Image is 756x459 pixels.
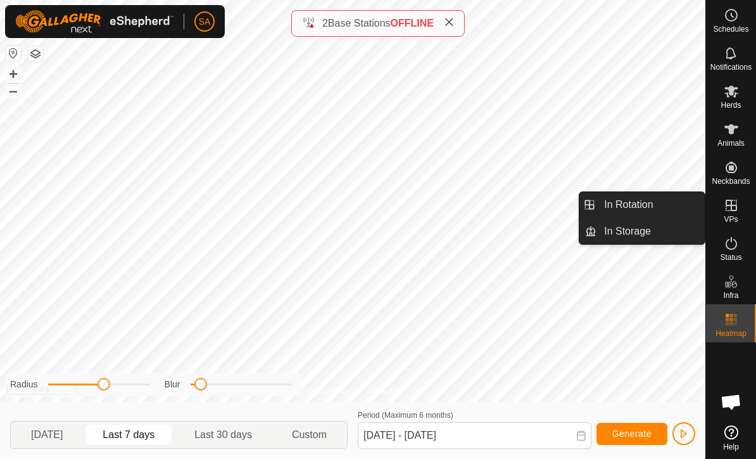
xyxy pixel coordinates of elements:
span: Status [720,254,741,261]
span: Neckbands [712,178,750,185]
a: Privacy Policy [303,385,350,397]
div: Open chat [712,383,750,421]
span: Last 30 days [194,427,252,443]
a: In Storage [596,219,705,244]
li: In Storage [579,219,705,244]
span: [DATE] [31,427,63,443]
button: – [6,83,21,98]
button: + [6,67,21,82]
span: Schedules [713,25,748,33]
span: 2 [322,18,328,29]
img: Gallagher Logo [15,10,173,33]
span: VPs [724,216,738,223]
span: SA [199,15,211,29]
span: Last 7 days [103,427,154,443]
span: Infra [723,292,738,299]
a: Contact Us [365,385,403,397]
span: Notifications [710,63,752,71]
label: Radius [10,378,38,391]
span: Herds [721,101,741,109]
span: Heatmap [715,330,747,337]
span: Base Stations [328,18,391,29]
label: Period (Maximum 6 months) [358,411,453,420]
li: In Rotation [579,192,705,217]
a: In Rotation [596,192,705,217]
span: Generate [612,429,652,439]
span: In Storage [604,224,651,239]
span: Custom [292,427,327,443]
span: Help [723,443,739,451]
span: In Rotation [604,197,653,212]
label: Blur [165,378,180,391]
button: Map Layers [28,46,43,61]
span: OFFLINE [391,18,434,29]
a: Help [706,420,756,456]
span: Animals [717,139,745,147]
button: Reset Map [6,46,21,61]
button: Generate [596,423,667,445]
